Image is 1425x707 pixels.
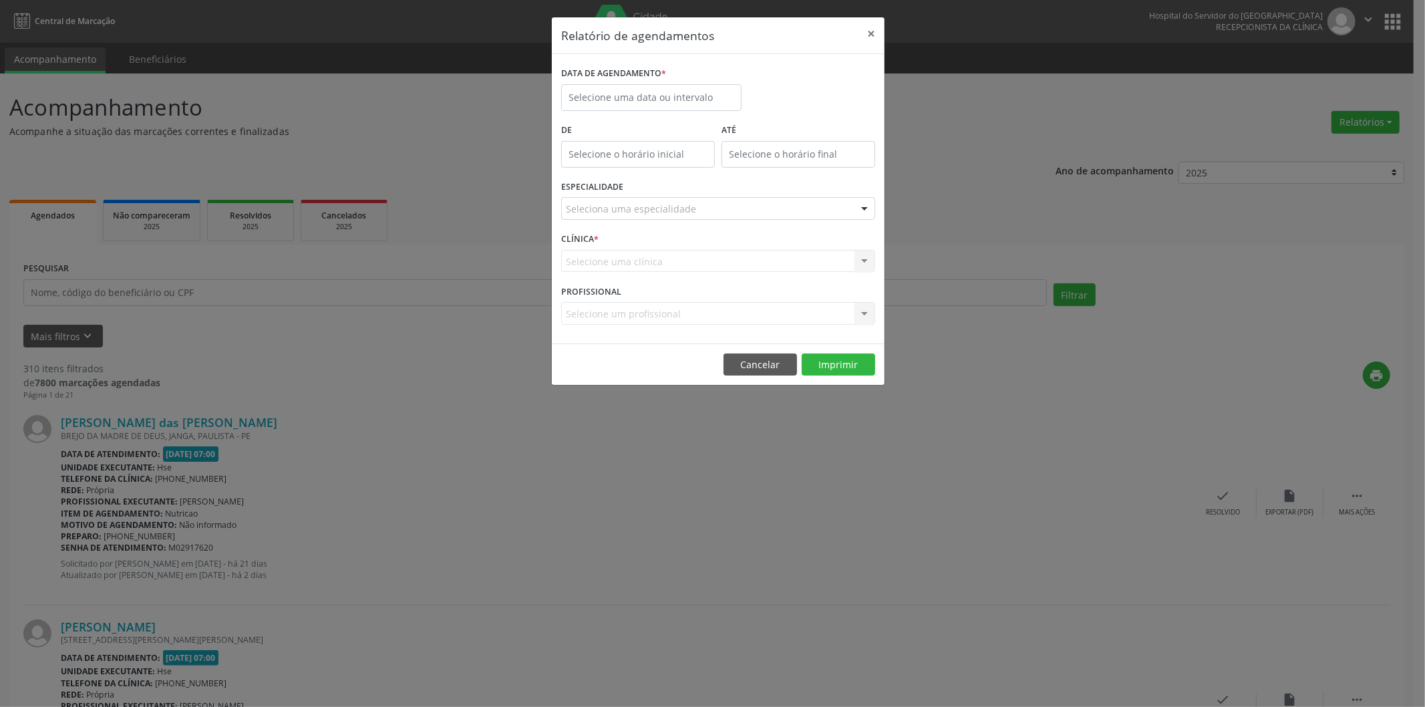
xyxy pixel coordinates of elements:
input: Selecione uma data ou intervalo [561,84,742,111]
label: ATÉ [722,120,875,141]
button: Close [858,17,885,50]
label: ESPECIALIDADE [561,177,623,198]
input: Selecione o horário final [722,141,875,168]
span: Seleciona uma especialidade [566,202,696,216]
button: Imprimir [802,353,875,376]
input: Selecione o horário inicial [561,141,715,168]
h5: Relatório de agendamentos [561,27,714,44]
label: DATA DE AGENDAMENTO [561,63,666,84]
label: PROFISSIONAL [561,281,621,302]
button: Cancelar [724,353,797,376]
label: CLÍNICA [561,229,599,250]
label: De [561,120,715,141]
